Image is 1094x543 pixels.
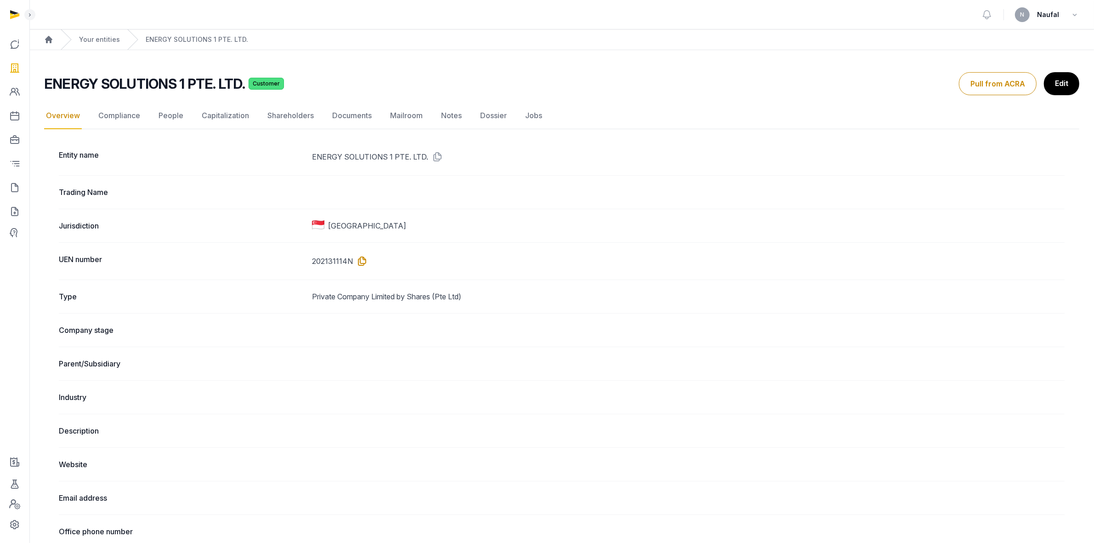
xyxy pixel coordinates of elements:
span: N [1020,12,1025,17]
a: Jobs [523,103,544,129]
a: Dossier [478,103,509,129]
dd: 202131114N [312,254,1065,269]
dd: Private Company Limited by Shares (Pte Ltd) [312,291,1065,302]
button: N [1015,7,1030,22]
dt: Description [59,425,305,436]
a: ENERGY SOLUTIONS 1 PTE. LTD. [146,35,248,44]
nav: Tabs [44,103,1079,129]
a: Your entities [79,35,120,44]
a: Overview [44,103,82,129]
dt: Type [59,291,305,302]
dt: Entity name [59,149,305,164]
a: Mailroom [388,103,425,129]
dt: Parent/Subsidiary [59,358,305,369]
dt: Jurisdiction [59,220,305,231]
a: Notes [439,103,464,129]
a: Documents [330,103,374,129]
a: Edit [1044,72,1079,95]
a: Compliance [96,103,142,129]
nav: Breadcrumb [29,29,1094,50]
a: Capitalization [200,103,251,129]
span: [GEOGRAPHIC_DATA] [328,220,406,231]
span: Customer [249,78,284,90]
dt: Trading Name [59,187,305,198]
dt: Website [59,459,305,470]
dt: Company stage [59,325,305,336]
a: People [157,103,185,129]
dt: Office phone number [59,526,305,537]
a: Shareholders [266,103,316,129]
button: Pull from ACRA [959,72,1037,95]
dt: Email address [59,492,305,503]
dt: Industry [59,392,305,403]
span: Naufal [1037,9,1059,20]
h2: ENERGY SOLUTIONS 1 PTE. LTD. [44,75,245,92]
dd: ENERGY SOLUTIONS 1 PTE. LTD. [312,149,1065,164]
dt: UEN number [59,254,305,269]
